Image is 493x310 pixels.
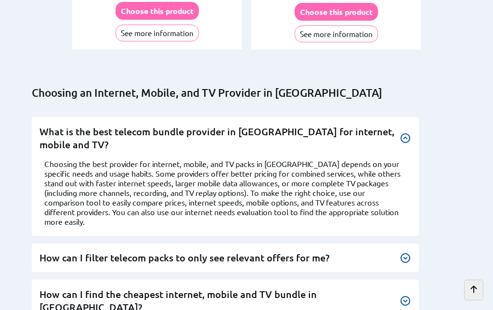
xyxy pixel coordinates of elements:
a: See more information [116,28,199,38]
button: Choose this product [116,2,199,20]
button: See more information [116,25,199,41]
h3: What is the best telecom bundle provider in [GEOGRAPHIC_DATA] for internet, mobile and TV? [39,125,411,151]
button: See more information [295,26,378,42]
a: See more information [295,29,378,39]
img: Button to expand the text [400,295,411,307]
h2: Choosing an Internet, Mobile, and TV Provider in [GEOGRAPHIC_DATA] [32,86,469,100]
button: Choose this product [295,3,378,21]
h3: How can I filter telecom packs to only see relevant offers for me? [39,251,411,264]
img: Button to expand the text [400,252,411,264]
p: Choosing the best provider for internet, mobile, and TV packs in [GEOGRAPHIC_DATA] depends on you... [44,159,406,226]
a: Choose this product [295,7,378,16]
a: Choose this product [116,6,199,15]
